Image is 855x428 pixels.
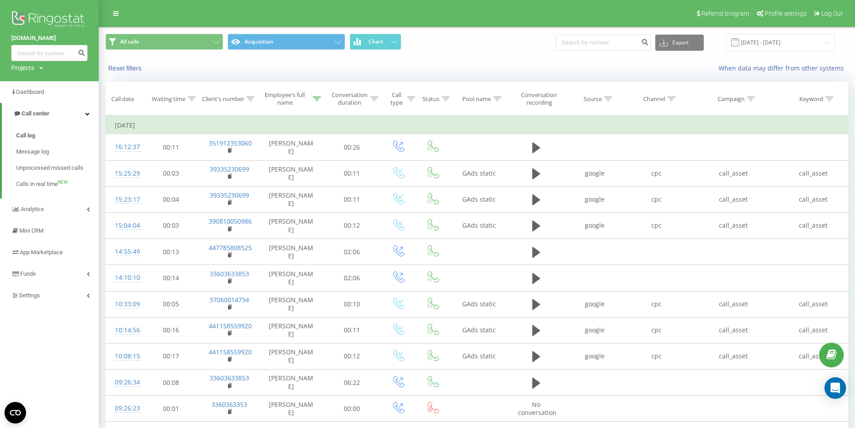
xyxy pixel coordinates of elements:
[564,291,626,317] td: google
[564,317,626,343] td: google
[323,291,381,317] td: 00:10
[115,165,133,182] div: 15:25:29
[20,249,63,256] span: App Marketplace
[11,9,88,31] img: Ringostat logo
[824,377,846,399] div: Open Intercom Messenger
[626,212,688,238] td: cpc
[22,110,49,117] span: Call center
[564,186,626,212] td: google
[389,91,405,106] div: Call type
[209,348,252,356] a: 441158559920
[323,265,381,291] td: 02:06
[718,95,745,103] div: Campaign
[702,10,749,17] span: Referral program
[688,160,779,186] td: call_asset
[210,269,249,278] a: 33603633853
[142,160,200,186] td: 00:03
[323,134,381,160] td: 00:26
[323,160,381,186] td: 00:11
[350,34,401,50] button: Chart
[11,63,34,72] div: Projects
[688,317,779,343] td: call_asset
[115,348,133,365] div: 10:08:15
[259,160,323,186] td: [PERSON_NAME]
[259,370,323,396] td: [PERSON_NAME]
[331,91,368,106] div: Conversation duration
[115,138,133,156] div: 16:12:37
[626,317,688,343] td: cpc
[142,239,200,265] td: 00:13
[210,191,249,199] a: 39335230699
[115,191,133,208] div: 15:23:17
[655,35,704,51] button: Export
[821,10,843,17] span: Log Out
[323,186,381,212] td: 00:11
[518,400,557,417] span: No conversation
[368,39,383,45] span: Chart
[323,239,381,265] td: 02:06
[259,186,323,212] td: [PERSON_NAME]
[449,186,509,212] td: GAds static
[259,396,323,422] td: [PERSON_NAME]
[2,103,99,124] a: Call center
[779,343,848,369] td: call_asset
[688,186,779,212] td: call_asset
[111,95,134,103] div: Call date
[16,180,58,189] span: Calls in real time
[259,343,323,369] td: [PERSON_NAME]
[765,10,807,17] span: Profile settings
[115,269,133,287] div: 14:10:10
[449,291,509,317] td: GAds static
[517,91,562,106] div: Conversation recording
[583,95,602,103] div: Source
[19,227,44,234] span: Mini CRM
[142,291,200,317] td: 00:05
[115,400,133,417] div: 09:26:23
[564,212,626,238] td: google
[779,212,848,238] td: call_asset
[259,134,323,160] td: [PERSON_NAME]
[449,343,509,369] td: GAds static
[259,239,323,265] td: [PERSON_NAME]
[16,131,35,140] span: Call log
[564,160,626,186] td: google
[142,265,200,291] td: 00:14
[152,95,185,103] div: Waiting time
[115,322,133,339] div: 10:14:56
[105,34,223,50] button: All calls
[16,128,99,144] a: Call log
[323,212,381,238] td: 00:12
[779,160,848,186] td: call_asset
[105,64,146,72] button: Reset filters
[643,95,665,103] div: Channel
[626,291,688,317] td: cpc
[259,291,323,317] td: [PERSON_NAME]
[449,317,509,343] td: GAds static
[11,45,88,61] input: Search by number
[142,343,200,369] td: 00:17
[209,243,252,252] a: 447785808525
[799,95,823,103] div: Keyword
[688,291,779,317] td: call_asset
[16,160,99,176] a: Unprocessed missed calls
[462,95,491,103] div: Pool name
[210,296,249,304] a: 37060014734
[688,212,779,238] td: call_asset
[626,160,688,186] td: cpc
[779,186,848,212] td: call_asset
[106,116,848,134] td: [DATE]
[779,317,848,343] td: call_asset
[210,165,249,173] a: 39335230699
[323,343,381,369] td: 00:12
[142,396,200,422] td: 00:01
[120,38,139,45] span: All calls
[688,343,779,369] td: call_asset
[115,374,133,391] div: 09:26:34
[259,265,323,291] td: [PERSON_NAME]
[115,243,133,260] div: 14:55:49
[16,144,99,160] a: Message log
[323,396,381,422] td: 00:00
[211,400,247,409] a: 3360363353
[11,34,88,43] a: [DOMAIN_NAME]
[228,34,345,50] button: Acquisition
